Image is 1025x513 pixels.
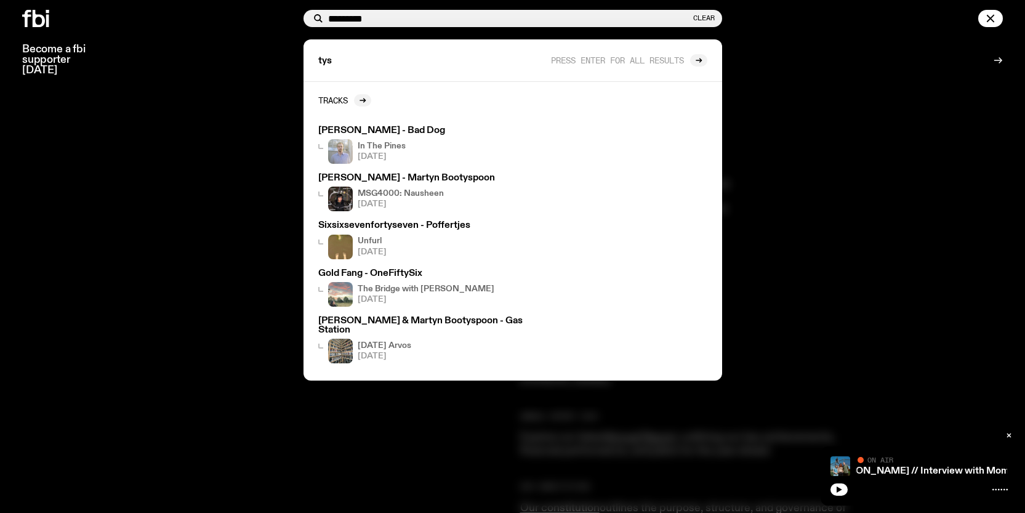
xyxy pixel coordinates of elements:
span: On Air [867,456,893,464]
span: [DATE] [358,352,411,360]
a: Tracks [318,94,371,107]
span: [DATE] [358,200,444,208]
h2: Tracks [318,95,348,105]
img: A corner shot of the fbi music library [328,339,353,363]
button: Clear [693,15,715,22]
h3: [PERSON_NAME] - Martyn Bootyspoon [318,174,545,183]
span: [DATE] [358,153,406,161]
h3: [PERSON_NAME] & Martyn Bootyspoon - Gas Station [318,317,545,335]
h4: Unfurl [358,237,387,245]
h4: [DATE] Arvos [358,342,411,350]
a: Sixsixsevenfortyseven - PoffertjesUnfurl[DATE] [313,216,550,264]
span: [DATE] [358,248,387,256]
span: tys [318,57,332,66]
h3: [PERSON_NAME] - Bad Dog [318,126,545,135]
h3: Sixsixsevenfortyseven - Poffertjes [318,221,545,230]
h4: In The Pines [358,142,406,150]
a: Mornings with [PERSON_NAME] // Interview with Momma [762,466,1022,476]
h3: Gold Fang - OneFiftySix [318,269,545,278]
h4: The Bridge with [PERSON_NAME] [358,285,494,293]
span: [DATE] [358,296,494,304]
a: [PERSON_NAME] - Martyn BootyspoonMSG4000: Nausheen[DATE] [313,169,550,216]
h4: MSG4000: Nausheen [358,190,444,198]
h3: Become a fbi supporter [DATE] [22,44,101,76]
a: [PERSON_NAME] & Martyn Bootyspoon - Gas StationA corner shot of the fbi music library[DATE] Arvos... [313,312,550,368]
a: Press enter for all results [551,54,707,67]
span: Press enter for all results [551,55,684,65]
a: Gold Fang - OneFiftySixThe Bridge with [PERSON_NAME][DATE] [313,264,550,312]
a: [PERSON_NAME] - Bad DogIn The Pines[DATE] [313,121,550,169]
